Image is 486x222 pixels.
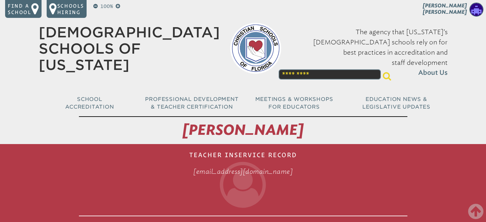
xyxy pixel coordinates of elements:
[65,96,114,110] span: School Accreditation
[423,3,467,15] span: [PERSON_NAME] [PERSON_NAME]
[79,147,407,216] h1: Teacher Inservice Record
[418,68,448,78] span: About Us
[39,24,220,73] a: [DEMOGRAPHIC_DATA] Schools of [US_STATE]
[99,3,114,10] p: 100%
[8,3,31,15] p: Find a school
[291,27,448,78] p: The agency that [US_STATE]’s [DEMOGRAPHIC_DATA] schools rely on for best practices in accreditati...
[255,96,333,110] span: Meetings & Workshops for Educators
[57,3,84,15] p: Schools Hiring
[145,96,238,110] span: Professional Development & Teacher Certification
[362,96,430,110] span: Education News & Legislative Updates
[230,23,281,74] img: csf-logo-web-colors.png
[182,121,304,139] span: [PERSON_NAME]
[469,3,483,17] img: 1125602b8e78fc47b71956255d616e3a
